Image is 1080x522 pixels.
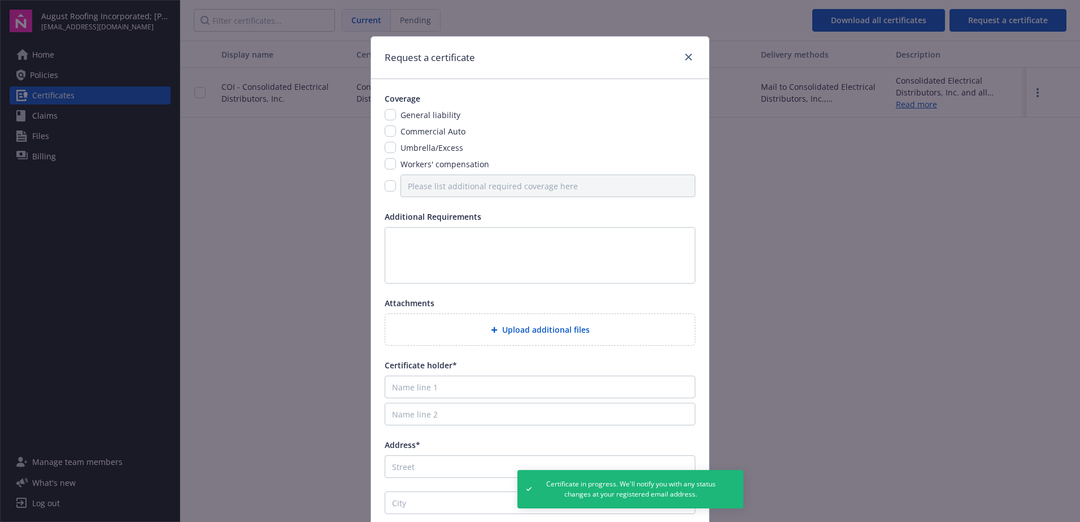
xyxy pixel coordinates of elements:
[400,110,460,120] span: General liability
[385,403,695,425] input: Name line 2
[385,314,695,346] div: Upload additional files
[541,479,721,499] span: Certificate in progress. We'll notify you with any status changes at your registered email address.
[385,360,457,371] span: Certificate holder*
[400,175,695,197] input: Please list additional required coverage here
[400,142,463,153] span: Umbrella/Excess
[400,126,465,137] span: Commercial Auto
[385,298,434,308] span: Attachments
[682,50,695,64] a: close
[385,455,695,478] input: Street
[502,324,590,336] span: Upload additional files
[385,376,695,398] input: Name line 1
[385,491,695,514] input: City
[400,159,489,169] span: Workers' compensation
[385,93,420,104] span: Coverage
[385,50,475,65] h1: Request a certificate
[385,440,420,450] span: Address*
[385,211,481,222] span: Additional Requirements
